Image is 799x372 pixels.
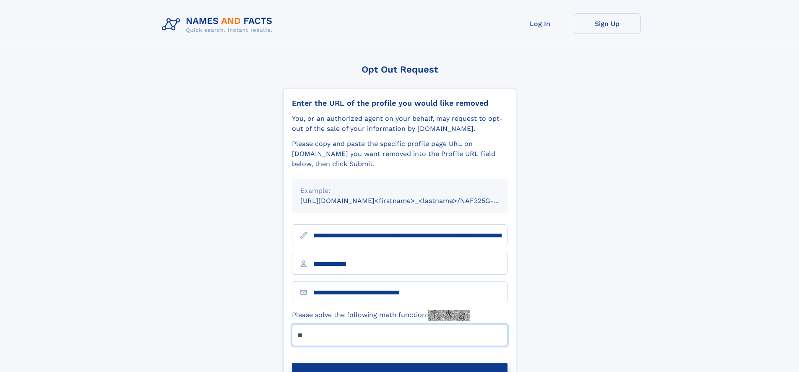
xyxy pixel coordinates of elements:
[300,186,499,196] div: Example:
[283,64,516,75] div: Opt Out Request
[292,99,508,108] div: Enter the URL of the profile you would like removed
[574,13,641,34] a: Sign Up
[507,13,574,34] a: Log In
[300,197,523,205] small: [URL][DOMAIN_NAME]<firstname>_<lastname>/NAF325G-xxxxxxxx
[159,13,279,36] img: Logo Names and Facts
[292,310,470,321] label: Please solve the following math function:
[292,139,508,169] div: Please copy and paste the specific profile page URL on [DOMAIN_NAME] you want removed into the Pr...
[292,114,508,134] div: You, or an authorized agent on your behalf, may request to opt-out of the sale of your informatio...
